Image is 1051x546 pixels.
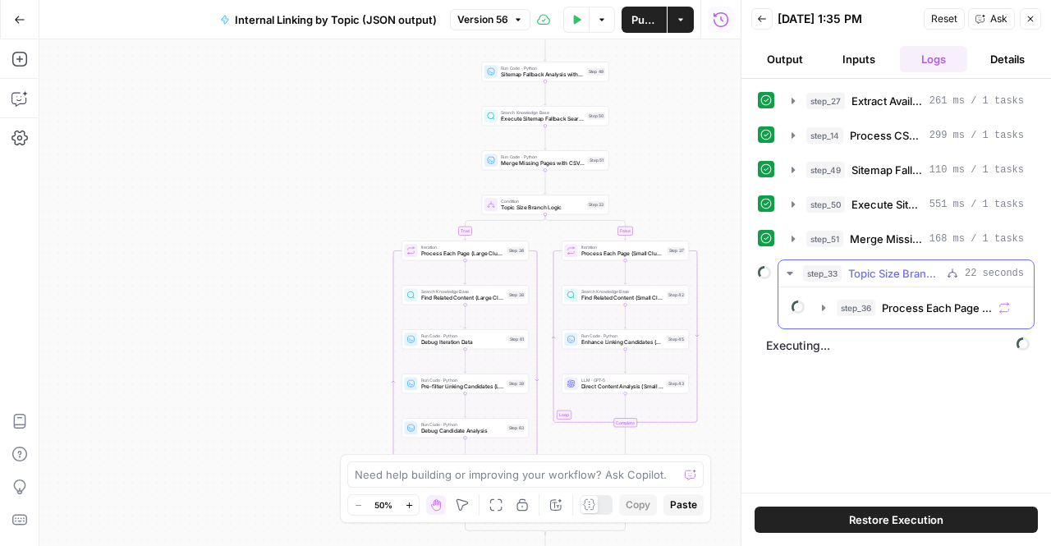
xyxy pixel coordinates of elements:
span: Process Each Page (Large Clusters) [421,250,504,258]
span: Pre-filter Linking Candidates (Large Clusters) [421,383,504,391]
button: 110 ms / 1 tasks [782,157,1034,183]
div: Search Knowledge BaseExecute Sitemap Fallback SearchStep 50 [482,106,609,126]
span: Run Code · Python [421,421,504,428]
span: Enhance Linking Candidates (Small Clusters) [581,338,664,346]
div: ConditionTopic Size Branch LogicStep 33 [482,195,609,214]
div: 22 seconds [778,287,1034,328]
span: 299 ms / 1 tasks [929,128,1024,143]
div: Run Code · PythonPre-filter Linking Candidates (Large Clusters)Step 39 [402,374,529,393]
span: Copy [626,498,650,512]
button: Version 56 [450,9,530,30]
span: Condition [501,198,584,204]
button: Internal Linking by Topic (JSON output) [210,7,447,33]
span: step_14 [806,127,843,144]
span: step_27 [806,93,845,109]
span: Run Code · Python [501,65,584,71]
button: Details [974,46,1041,72]
span: Extract Available Topics from CSV [851,93,923,109]
button: Logs [900,46,967,72]
g: Edge from step_50 to step_51 [544,126,547,149]
span: Iteration [421,244,504,250]
button: Ask [968,8,1015,30]
g: Edge from step_42 to step_45 [624,305,626,328]
span: Execute Sitemap Fallback Search [851,196,923,213]
button: Restore Execution [755,507,1038,533]
span: Publish [631,11,657,28]
span: LLM · GPT-5 [581,377,664,383]
span: Paste [670,498,697,512]
div: Step 61 [508,336,525,343]
span: Process Each Page (Small Clusters) [581,250,664,258]
span: step_51 [806,231,843,247]
span: Iteration [581,244,664,250]
span: step_36 [837,300,875,316]
span: Find Related Content (Small Clusters) [581,294,664,302]
g: Edge from step_33 to step_37 [545,214,626,240]
g: Edge from step_38 to step_61 [464,305,466,328]
div: Step 38 [507,291,525,299]
span: 261 ms / 1 tasks [929,94,1024,108]
div: Step 63 [507,424,525,432]
span: Debug Candidate Analysis [421,427,504,435]
span: step_49 [806,162,845,178]
button: Inputs [825,46,893,72]
span: Execute Sitemap Fallback Search [501,115,584,123]
div: Step 45 [667,336,686,343]
div: Run Code · PythonMerge Missing Pages with CSV DataStep 51 [482,150,609,170]
button: Copy [619,494,657,516]
span: Merge Missing Pages with CSV Data [850,231,923,247]
div: Step 43 [667,380,686,388]
span: Version 56 [457,12,508,27]
span: Internal Linking by Topic (JSON output) [235,11,437,28]
g: Edge from step_14 to step_49 [544,37,547,61]
button: 551 ms / 1 tasks [782,191,1034,218]
span: Run Code · Python [421,333,505,339]
button: 261 ms / 1 tasks [782,88,1034,114]
button: Paste [663,494,704,516]
span: Merge Missing Pages with CSV Data [501,159,585,167]
button: 22 seconds [778,260,1034,287]
span: Find Related Content (Large Clusters) [421,294,504,302]
div: Search Knowledge BaseFind Related Content (Large Clusters)Step 38 [402,285,529,305]
div: Step 37 [668,247,686,255]
g: Edge from step_49 to step_50 [544,81,547,105]
g: Edge from step_39 to step_63 [464,393,466,417]
span: 50% [374,498,392,512]
span: Search Knowledge Base [581,288,664,295]
div: Step 50 [587,112,605,120]
span: Run Code · Python [581,333,664,339]
button: 299 ms / 1 tasks [782,122,1034,149]
div: LoopIterationProcess Each Page (Large Clusters)Step 36 [402,241,529,260]
span: Sitemap Fallback Analysis with Dynamic Topic Filtering [851,162,923,178]
span: Run Code · Python [501,154,585,160]
span: Sitemap Fallback Analysis with Dynamic Topic Filtering [501,71,584,79]
div: Step 42 [667,291,686,299]
span: Debug Iteration Data [421,338,505,346]
span: Direct Content Analysis (Small Clusters) [581,383,664,391]
g: Edge from step_37 to step_42 [624,260,626,284]
span: Executing... [761,333,1035,359]
button: 168 ms / 1 tasks [782,226,1034,252]
div: Step 39 [507,380,525,388]
button: Publish [622,7,667,33]
div: Run Code · PythonEnhance Linking Candidates (Small Clusters)Step 45 [562,329,689,349]
span: Topic Size Branch Logic [501,204,584,212]
g: Edge from step_51 to step_33 [544,170,547,194]
g: Edge from step_63 to step_41 [464,438,466,461]
g: Edge from step_36-iteration-end to step_33-conditional-end [466,516,546,535]
span: 110 ms / 1 tasks [929,163,1024,177]
button: Output [751,46,819,72]
button: Reset [924,8,965,30]
g: Edge from step_36 to step_38 [464,260,466,284]
span: Run Code · Python [421,377,504,383]
span: Search Knowledge Base [421,288,504,295]
span: Restore Execution [849,512,943,528]
g: Edge from step_45 to step_43 [624,349,626,373]
div: Complete [562,418,689,427]
g: Edge from step_33 to step_36 [464,214,545,240]
div: Run Code · PythonDebug Iteration DataStep 61 [402,329,529,349]
div: Step 36 [507,247,525,255]
g: Edge from step_37-iteration-end to step_33-conditional-end [545,427,626,535]
div: Step 49 [587,68,606,76]
div: Search Knowledge BaseFind Related Content (Small Clusters)Step 42 [562,285,689,305]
